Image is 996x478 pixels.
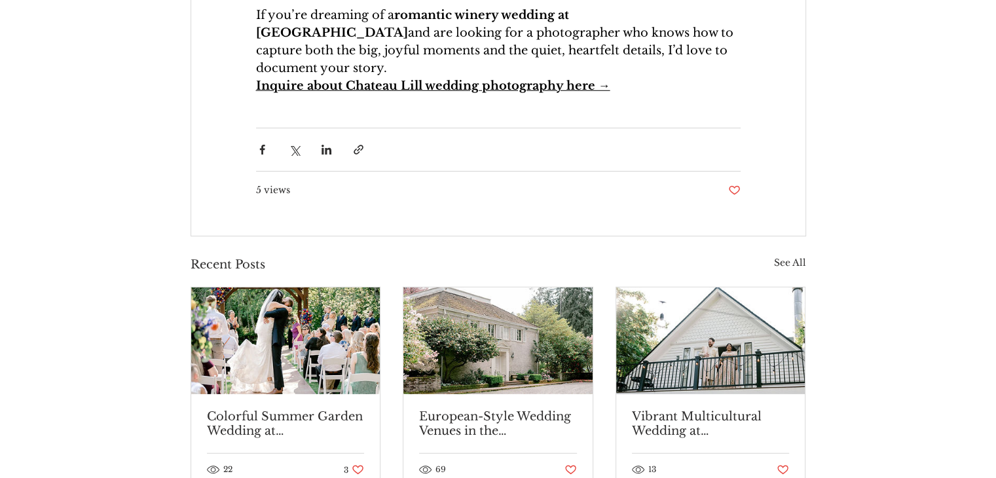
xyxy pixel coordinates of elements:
span: 22 [223,464,232,475]
img: European-Style Wedding Venues in the Pacific Northwest [403,287,593,394]
svg: 13 views [632,464,644,476]
button: Like post [728,184,741,196]
button: Share via Facebook [256,143,268,156]
div: 5 views [256,183,290,197]
span: romantic winery wedding at [GEOGRAPHIC_DATA] [256,8,572,40]
a: Inquire about Chateau Lill wedding photography here → [256,79,610,93]
span: If you’re dreaming of a [256,8,394,22]
button: Share via link [352,143,365,156]
span: and are looking for a photographer who knows how to capture both the big, joyful moments and the ... [256,26,737,75]
button: Like post [344,464,364,475]
svg: 69 views [419,464,432,476]
button: Like post [564,464,577,475]
span: 5 views [256,184,290,196]
button: Like post [777,464,789,475]
a: Colorful Summer Garden Wedding at [GEOGRAPHIC_DATA] [207,409,365,438]
button: Share via X (Twitter) [288,143,301,156]
span: 3 [344,466,352,474]
svg: 22 views [207,464,219,476]
span: 69 [435,464,446,475]
button: Share via LinkedIn [320,143,333,156]
h2: Recent Posts [191,256,265,274]
span: 13 [648,464,656,475]
a: See All [774,256,806,274]
a: European-Style Wedding Venues in the [GEOGRAPHIC_DATA] [419,409,577,438]
img: Colorful Summer Garden Wedding at Cedar Springs [191,287,380,394]
a: Vibrant Multicultural Wedding at [GEOGRAPHIC_DATA] [632,409,790,438]
img: Vibrant Multicultural Wedding at Orting Manor [616,287,805,394]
